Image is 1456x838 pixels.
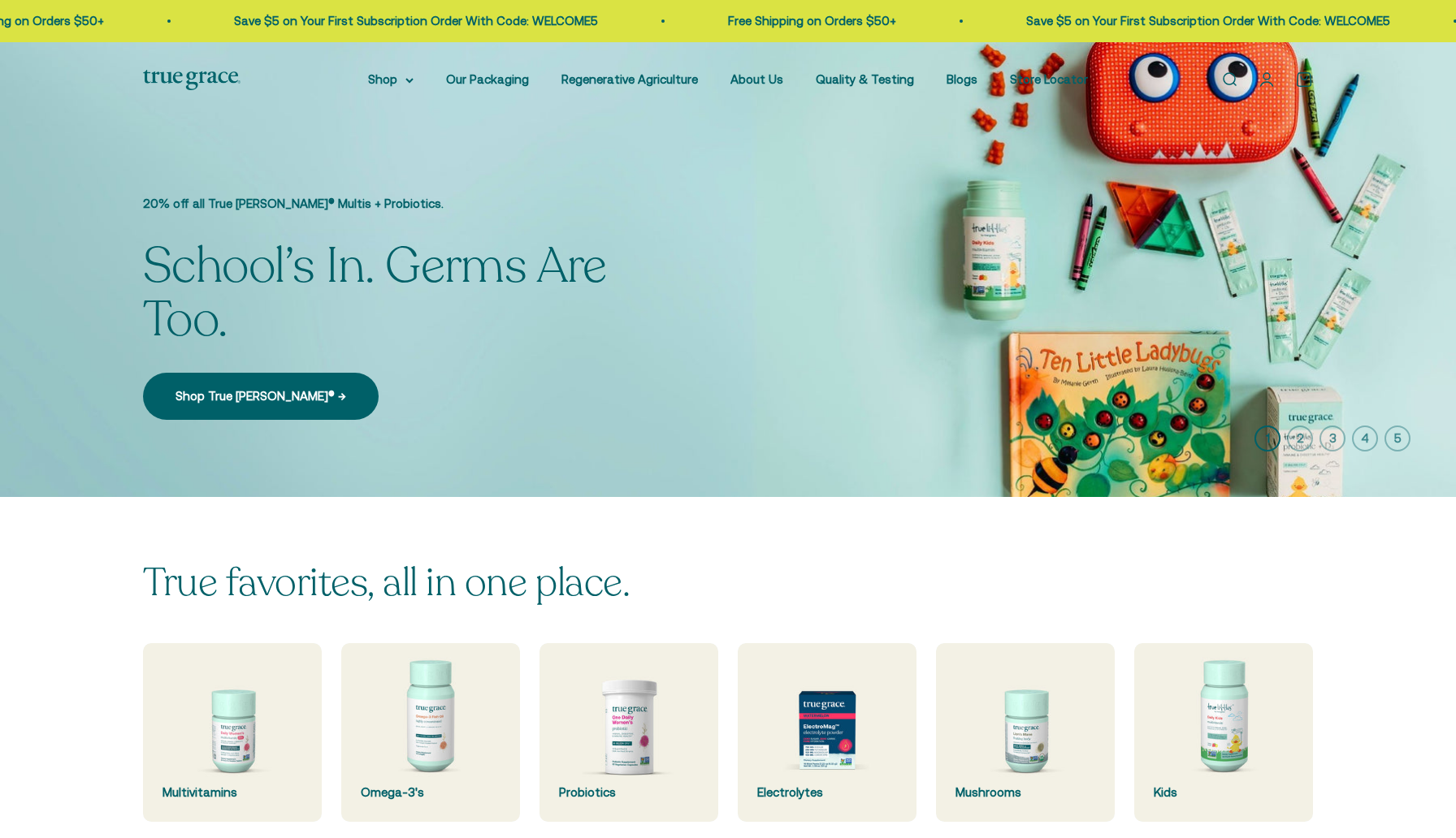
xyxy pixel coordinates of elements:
div: Electrolytes [757,783,897,802]
summary: Shop [368,70,414,89]
a: Our Packaging [446,72,529,86]
a: Probiotics [539,643,718,822]
button: 2 [1287,425,1313,451]
div: Multivitamins [162,783,302,802]
a: Store Locator [1010,72,1088,86]
a: Free Shipping on Orders $50+ [719,14,887,28]
p: Save $5 on Your First Subscription Order With Code: WELCOME5 [1017,11,1381,31]
a: About Us [730,72,783,86]
div: Probiotics [559,783,699,802]
a: Blogs [947,72,977,86]
a: Omega-3's [341,643,520,822]
div: Mushrooms [955,783,1095,802]
div: Kids [1154,783,1293,802]
div: Omega-3's [361,783,500,802]
button: 5 [1384,425,1410,451]
a: Mushrooms [936,643,1115,822]
p: Save $5 on Your First Subscription Order With Code: WELCOME5 [225,11,589,31]
button: 4 [1352,425,1378,451]
a: Electrolytes [738,643,916,822]
a: Shop True [PERSON_NAME]® → [143,373,379,420]
button: 1 [1254,425,1280,451]
split-lines: True favorites, all in one place. [143,556,630,609]
p: 20% off all True [PERSON_NAME]® Multis + Probiotics. [143,194,679,214]
a: Multivitamins [143,643,322,822]
a: Quality & Testing [816,72,914,86]
a: Kids [1134,643,1313,822]
a: Regenerative Agriculture [561,72,698,86]
split-lines: School’s In. Germs Are Too. [143,233,607,353]
button: 3 [1319,425,1345,451]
